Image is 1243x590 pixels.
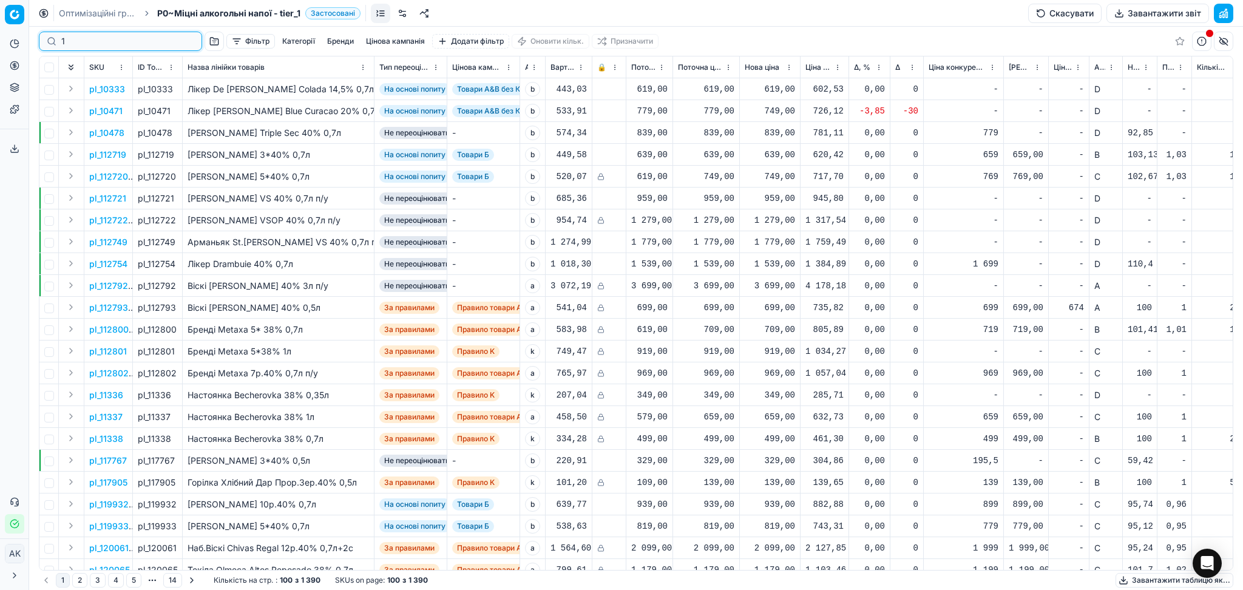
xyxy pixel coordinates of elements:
[745,171,795,183] div: 749,00
[525,279,540,293] span: a
[1009,127,1043,139] div: -
[89,105,123,117] button: pl_10471
[379,127,455,139] span: Не переоцінювати
[1128,83,1152,95] div: -
[280,575,293,585] strong: 100
[550,280,587,292] div: 3 072,19
[89,258,127,270] button: pl_112754
[550,258,587,270] div: 1 018,30
[805,127,844,139] div: 781,11
[89,63,104,72] span: SKU
[452,127,515,139] div: -
[1197,127,1240,139] div: 2
[1094,258,1117,270] div: D
[1094,63,1105,72] span: ABC за доходом
[1054,83,1084,95] div: -
[550,105,587,117] div: 533,91
[379,214,455,226] span: Не переоцінювати
[745,192,795,205] div: 959,00
[1197,171,1240,183] div: 13
[138,149,177,161] div: pl_112719
[89,127,124,139] p: pl_10478
[452,171,494,183] span: Товари Б
[361,34,430,49] button: Цінова кампанія
[525,104,540,118] span: b
[64,234,78,249] button: Expand
[929,127,998,139] div: 779
[1009,63,1031,72] span: [PERSON_NAME] за 7 днів
[525,169,540,184] span: b
[1162,192,1187,205] div: -
[452,83,531,95] span: Товари А&B без КД
[929,258,998,270] div: 1 699
[1054,214,1084,226] div: -
[631,236,668,248] div: 1 779,00
[1128,127,1152,139] div: 92,85
[1054,236,1084,248] div: -
[188,127,369,139] div: [PERSON_NAME] Triple Sec 40% 0,7л
[631,192,668,205] div: 959,00
[678,127,734,139] div: 839,00
[854,149,885,161] div: 0,00
[188,214,369,226] div: [PERSON_NAME] VSОР 40% 0,7л п/у
[854,127,885,139] div: 0,00
[678,236,734,248] div: 1 779,00
[89,367,129,379] button: pl_112802
[138,105,177,117] div: pl_10471
[631,171,668,183] div: 619,00
[379,258,455,270] span: Не переоцінювати
[1094,236,1117,248] div: D
[805,63,831,72] span: Ціна з плановою націнкою
[592,34,659,49] button: Призначити
[163,573,182,588] button: 14
[745,63,779,72] span: Нова ціна
[678,149,734,161] div: 639,00
[64,453,78,467] button: Expand
[64,497,78,511] button: Expand
[138,171,177,183] div: pl_112720
[929,63,986,72] span: Ціна конкурента (Сільпо)
[1197,236,1240,248] div: 2
[89,389,123,401] p: pl_11336
[452,258,515,270] div: -
[895,214,918,226] div: 0
[929,214,998,226] div: -
[854,236,885,248] div: 0,00
[322,34,359,49] button: Бренди
[64,518,78,533] button: Expand
[525,147,540,162] span: b
[64,409,78,424] button: Expand
[89,83,125,95] button: pl_10333
[550,192,587,205] div: 685,36
[854,105,885,117] div: -3,85
[1094,127,1117,139] div: D
[188,280,369,292] div: Віскі [PERSON_NAME] 40% 3л п/у
[854,192,885,205] div: 0,00
[550,63,575,72] span: Вартість
[525,82,540,97] span: b
[929,83,998,95] div: -
[805,214,844,226] div: 1 317,54
[64,344,78,358] button: Expand
[387,575,400,585] strong: 100
[138,214,177,226] div: pl_112722
[895,171,918,183] div: 0
[805,192,844,205] div: 945,80
[678,258,734,270] div: 1 539,00
[452,236,515,248] div: -
[432,34,509,49] button: Додати фільтр
[138,280,177,292] div: pl_112792
[1162,236,1187,248] div: -
[745,105,795,117] div: 749,00
[89,280,128,292] button: pl_112792
[64,81,78,96] button: Expand
[1054,192,1084,205] div: -
[929,105,998,117] div: -
[89,149,126,161] p: pl_112719
[1094,105,1117,117] div: D
[89,171,128,183] p: pl_112720
[89,542,129,554] button: pl_120061
[89,302,128,314] p: pl_112793
[89,433,123,445] button: pl_11338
